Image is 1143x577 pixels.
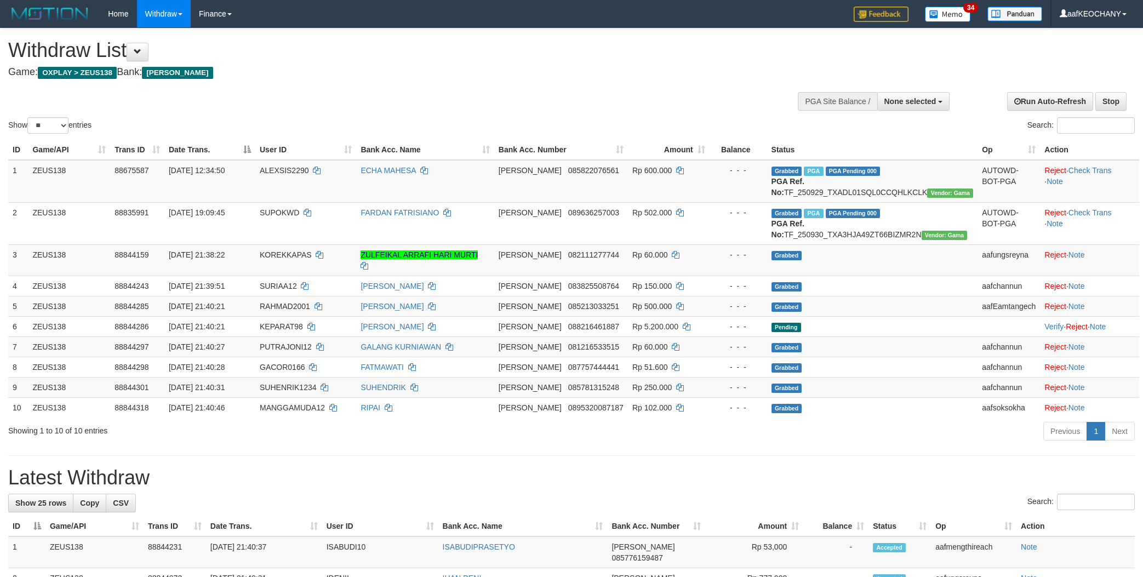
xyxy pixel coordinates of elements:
[361,166,415,175] a: ECHA MAHESA
[1068,342,1085,351] a: Note
[771,363,802,373] span: Grabbed
[568,250,619,259] span: Copy 082111277744 to clipboard
[568,166,619,175] span: Copy 085822076561 to clipboard
[1044,166,1066,175] a: Reject
[987,7,1042,21] img: panduan.png
[255,140,356,160] th: User ID: activate to sort column ascending
[771,167,802,176] span: Grabbed
[115,208,148,217] span: 88835991
[607,516,705,536] th: Bank Acc. Number: activate to sort column ascending
[568,282,619,290] span: Copy 083825508764 to clipboard
[169,302,225,311] span: [DATE] 21:40:21
[1044,342,1066,351] a: Reject
[568,403,624,412] span: Copy 0895320087187 to clipboard
[714,249,763,260] div: - - -
[1068,250,1085,259] a: Note
[854,7,908,22] img: Feedback.jpg
[632,403,672,412] span: Rp 102.000
[8,140,28,160] th: ID
[714,321,763,332] div: - - -
[322,536,438,568] td: ISABUDI10
[8,357,28,377] td: 8
[28,336,110,357] td: ZEUS138
[1105,422,1135,441] a: Next
[115,166,148,175] span: 88675587
[1040,357,1139,377] td: ·
[28,397,110,418] td: ZEUS138
[628,140,710,160] th: Amount: activate to sort column ascending
[803,536,868,568] td: -
[260,302,310,311] span: RAHMAD2001
[771,251,802,260] span: Grabbed
[767,140,978,160] th: Status
[826,167,881,176] span: PGA Pending
[710,140,767,160] th: Balance
[611,553,662,562] span: Copy 085776159487 to clipboard
[1095,92,1127,111] a: Stop
[1090,322,1106,331] a: Note
[632,166,672,175] span: Rp 600.000
[8,377,28,397] td: 9
[1087,422,1105,441] a: 1
[260,363,305,372] span: GACOR0166
[1044,250,1066,259] a: Reject
[164,140,255,160] th: Date Trans.: activate to sort column descending
[361,282,424,290] a: [PERSON_NAME]
[169,250,225,259] span: [DATE] 21:38:22
[260,322,303,331] span: KEPARAT98
[169,403,225,412] span: [DATE] 21:40:46
[494,140,628,160] th: Bank Acc. Number: activate to sort column ascending
[169,363,225,372] span: [DATE] 21:40:28
[1044,363,1066,372] a: Reject
[8,467,1135,489] h1: Latest Withdraw
[767,202,978,244] td: TF_250930_TXA3HJA49ZT66BIZMR2N
[931,516,1016,536] th: Op: activate to sort column ascending
[499,250,562,259] span: [PERSON_NAME]
[1043,422,1087,441] a: Previous
[28,244,110,276] td: ZEUS138
[499,302,562,311] span: [PERSON_NAME]
[771,323,801,332] span: Pending
[1057,494,1135,510] input: Search:
[1027,117,1135,134] label: Search:
[1044,383,1066,392] a: Reject
[499,208,562,217] span: [PERSON_NAME]
[28,276,110,296] td: ZEUS138
[110,140,164,160] th: Trans ID: activate to sort column ascending
[8,5,92,22] img: MOTION_logo.png
[978,397,1040,418] td: aafsoksokha
[1047,219,1063,228] a: Note
[978,377,1040,397] td: aafchannun
[798,92,877,111] div: PGA Site Balance /
[1044,302,1066,311] a: Reject
[438,516,608,536] th: Bank Acc. Name: activate to sort column ascending
[73,494,106,512] a: Copy
[632,250,668,259] span: Rp 60.000
[356,140,494,160] th: Bank Acc. Name: activate to sort column ascending
[8,160,28,203] td: 1
[27,117,68,134] select: Showentries
[1040,244,1139,276] td: ·
[978,296,1040,316] td: aafEamtangech
[169,208,225,217] span: [DATE] 19:09:45
[361,208,439,217] a: FARDAN FATRISIANO
[632,322,678,331] span: Rp 5.200.000
[1021,542,1037,551] a: Note
[28,377,110,397] td: ZEUS138
[260,342,312,351] span: PUTRAJONI12
[804,209,823,218] span: Marked by aafpengsreynich
[771,343,802,352] span: Grabbed
[978,160,1040,203] td: AUTOWD-BOT-PGA
[8,494,73,512] a: Show 25 rows
[714,341,763,352] div: - - -
[144,536,206,568] td: 88844231
[115,250,148,259] span: 88844159
[8,336,28,357] td: 7
[28,357,110,377] td: ZEUS138
[28,140,110,160] th: Game/API: activate to sort column ascending
[1068,166,1112,175] a: Check Trans
[169,322,225,331] span: [DATE] 21:40:21
[142,67,213,79] span: [PERSON_NAME]
[106,494,136,512] a: CSV
[1068,282,1085,290] a: Note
